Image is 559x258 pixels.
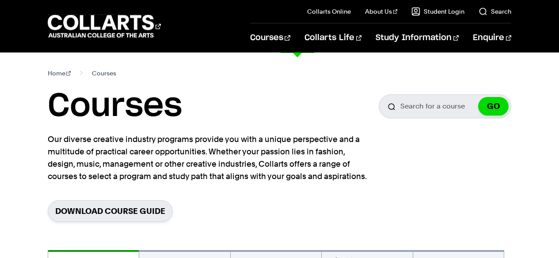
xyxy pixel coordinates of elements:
a: Collarts Online [307,7,351,16]
p: Our diverse creative industry programs provide you with a unique perspective and a multitude of p... [48,133,370,183]
span: Courses [92,67,116,79]
a: Search [479,7,511,16]
button: GO [478,97,509,116]
a: Home [48,67,71,79]
a: Courses [250,23,290,52]
a: About Us [365,7,398,16]
a: Enquire [473,23,511,52]
a: Collarts Life [304,23,361,52]
a: Study Information [376,23,459,52]
a: Student Login [411,7,464,16]
input: Search for a course [379,94,511,118]
h1: Courses [48,86,182,126]
div: Go to homepage [48,14,161,39]
a: Download Course Guide [48,200,173,222]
